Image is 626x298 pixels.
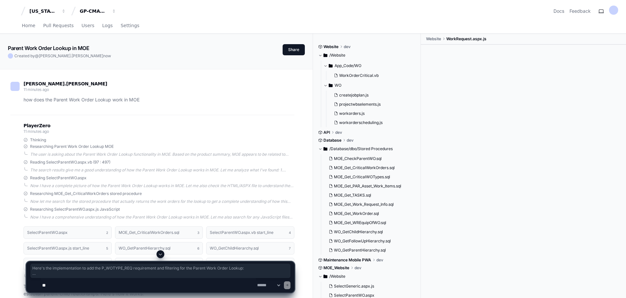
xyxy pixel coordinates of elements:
[323,130,330,135] span: API
[30,199,294,204] div: Now let me search for the stored procedure that actually returns the work orders for the lookup t...
[30,207,120,212] span: Researching SelectParentWO.aspx.js JavaScript
[210,246,259,250] h1: WO_GetChildHierarchy.sql
[318,50,416,61] button: /Website
[14,53,111,59] span: Created by
[289,246,291,251] span: 7
[335,130,342,135] span: dev
[106,230,108,235] span: 2
[331,109,412,118] button: workorders.js
[326,209,412,218] button: MOE_Get_WorkOrder.sql
[329,81,333,89] svg: Directory
[24,96,294,104] p: how does the Parent Work Order Lookup work in MOE
[334,211,379,216] span: MOE_Get_WorkOrder.sql
[331,118,412,127] button: workorderscheduling.js
[334,165,395,170] span: MOE_Get_CriticalWorkOrders.sql
[331,100,412,109] button: projectwbselements.js
[27,5,69,17] button: [US_STATE] Pacific
[339,111,365,116] span: workorders.js
[339,102,381,107] span: projectwbselements.js
[326,163,412,172] button: MOE_Get_CriticalWorkOrders.sql
[43,24,74,27] span: Pull Requests
[331,71,412,80] button: WorkOrderCritical.vb
[32,266,288,276] span: Here's the implementation to add the P_WOTYPE_REQ requirement and filtering for the Parent Work O...
[334,174,390,180] span: MOE_Get_CriticalWOTypes.sql
[121,18,139,33] a: Settings
[283,44,305,55] button: Share
[24,242,112,254] button: SelectParentWO.aspx.js start_line5
[30,191,142,196] span: Researching MOE_Get_CriticalWorkOrders stored procedure
[426,36,441,42] span: Website
[334,156,382,161] span: MOE_CheckParentWO.sql
[22,24,35,27] span: Home
[335,63,361,68] span: App_Code/WO
[339,93,369,98] span: createjobplan.js
[323,51,327,59] svg: Directory
[329,146,393,151] span: /Database/dbo/Stored Procedures
[323,44,338,49] span: Website
[82,24,94,27] span: Users
[326,172,412,182] button: MOE_Get_CriticalWOTypes.sql
[39,53,103,58] span: [PERSON_NAME].[PERSON_NAME]
[24,124,50,128] span: PlayerZero
[206,226,294,239] button: SelectParentWO.aspx.vb start_line4
[119,231,179,235] h1: MOE_Get_CriticalWorkOrders.sql
[43,18,74,33] a: Pull Requests
[82,18,94,33] a: Users
[115,242,203,254] button: WO_GetParentHierarchy.sql6
[24,129,49,134] span: 11 minutes ago
[121,24,139,27] span: Settings
[80,8,108,14] div: GP-CMAG-MP2
[30,215,294,220] div: Now I have a comprehensive understanding of how the Parent Work Order Lookup works in MOE. Let me...
[106,246,108,251] span: 5
[119,246,171,250] h1: WO_GetParentHierarchy.sql
[553,8,564,14] a: Docs
[30,160,110,165] span: Reading SelectParentWO.aspx.vb (97 : 497)
[30,183,294,188] div: Now I have a complete picture of how the Parent Work Order Lookup works in MOE. Let me also check...
[24,81,107,86] span: [PERSON_NAME].[PERSON_NAME]
[335,83,341,88] span: WO
[326,218,412,227] button: MOE_Get_WREquipOfWO.sql
[339,73,379,78] span: WorkOrderCritical.vb
[30,175,87,181] span: Reading SelectParentWO.aspx
[35,53,39,58] span: @
[329,62,333,70] svg: Directory
[326,237,412,246] button: WO_GetFollowUpHierarchy.sql
[289,230,291,235] span: 4
[102,18,113,33] a: Logs
[347,138,354,143] span: dev
[323,145,327,153] svg: Directory
[334,193,371,198] span: MOE_Get_TASKS.sql
[331,91,412,100] button: createjobplan.js
[103,53,111,58] span: now
[77,5,119,17] button: GP-CMAG-MP2
[30,152,294,157] div: The user is asking about the Parent Work Order Lookup functionality in MOE. Based on the product ...
[326,246,412,255] button: WO_GetParentHierarchy.sql
[334,248,386,253] span: WO_GetParentHierarchy.sql
[326,154,412,163] button: MOE_CheckParentWO.sql
[115,226,203,239] button: MOE_Get_CriticalWorkOrders.sql3
[22,18,35,33] a: Home
[334,238,391,244] span: WO_GetFollowUpHierarchy.sql
[197,246,199,251] span: 6
[318,144,416,154] button: /Database/dbo/Stored Procedures
[27,246,89,250] h1: SelectParentWO.aspx.js start_line
[339,120,383,125] span: workorderscheduling.js
[206,242,294,254] button: WO_GetChildHierarchy.sql7
[334,220,386,225] span: MOE_Get_WREquipOfWO.sql
[323,80,416,91] button: WO
[334,202,394,207] span: MOE_Get_Work_Request_Info.sql
[30,167,294,173] div: The search results give me a good understanding of how the Parent Work Order Lookup works in MOE....
[334,229,383,235] span: WO_GetChildHierarchy.sql
[334,184,401,189] span: MOE_Get_PAR_Asset_Work_Items.sql
[8,45,90,51] app-text-character-animate: Parent Work Order Lookup in MOE
[446,36,486,42] span: WorkRequest.aspx.js
[344,44,351,49] span: dev
[323,61,416,71] button: App_Code/WO
[329,53,345,58] span: /Website
[24,226,112,239] button: SelectParentWO.aspx2
[326,182,412,191] button: MOE_Get_PAR_Asset_Work_Items.sql
[569,8,591,14] button: Feedback
[326,227,412,237] button: WO_GetChildHierarchy.sql
[326,191,412,200] button: MOE_Get_TASKS.sql
[326,200,412,209] button: MOE_Get_Work_Request_Info.sql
